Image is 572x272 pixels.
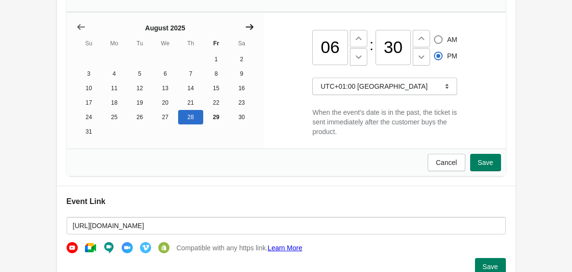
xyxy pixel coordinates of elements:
[428,154,465,171] button: Cancel
[158,242,169,253] img: shopify-b17b33348d1e82e582ef0e2c9e9faf47.png
[229,81,254,95] button: Saturday August 16 2025
[101,81,127,95] button: Monday August 11 2025
[478,159,493,166] span: Save
[127,35,153,52] th: Tuesday
[153,110,178,124] button: Wednesday August 27 2025
[178,81,204,95] button: Thursday August 14 2025
[85,242,96,253] img: google-meeting-003a4ac0a6bd29934347c2d6ec0e8d4d.png
[178,95,204,110] button: Thursday August 21 2025
[101,95,127,110] button: Monday August 18 2025
[229,67,254,81] button: Saturday August 9 2025
[76,35,102,52] th: Sunday
[229,52,254,67] button: Saturday August 2 2025
[229,35,254,52] th: Saturday
[103,242,114,253] img: hangout-ee6acdd14049546910bffd711ce10325.png
[153,81,178,95] button: Wednesday August 13 2025
[203,110,229,124] button: Today Friday August 29 2025
[127,67,153,81] button: Tuesday August 5 2025
[229,95,254,110] button: Saturday August 23 2025
[203,67,229,81] button: Friday August 8 2025
[153,35,178,52] th: Wednesday
[67,196,506,207] h2: Event Link
[101,35,127,52] th: Monday
[127,81,153,95] button: Tuesday August 12 2025
[72,18,90,36] button: Show previous month, July 2025
[268,244,303,252] a: Learn More
[203,95,229,110] button: Friday August 22 2025
[76,95,102,110] button: Sunday August 17 2025
[447,51,457,61] span: PM
[76,67,102,81] button: Sunday August 3 2025
[447,35,457,44] span: AM
[241,18,258,36] button: Show next month, September 2025
[67,242,78,253] img: youtube-b4f2b64af1b614ce26dc15ab005f3ec1.png
[76,124,102,139] button: Sunday August 31 2025
[153,67,178,81] button: Wednesday August 6 2025
[229,110,254,124] button: Saturday August 30 2025
[178,35,204,52] th: Thursday
[321,82,428,90] span: UTC+01:00 [GEOGRAPHIC_DATA]
[312,78,457,95] button: UTC+01:00 [GEOGRAPHIC_DATA]
[76,81,102,95] button: Sunday August 10 2025
[178,67,204,81] button: Thursday August 7 2025
[178,110,204,124] button: Thursday August 28 2025
[312,109,457,136] span: When the event's date is in the past, the ticket is sent immediately after the customer buys the ...
[470,154,501,171] button: Save
[122,242,133,253] img: zoom-d2aebb472394d9f99a89fc36b09dd972.png
[436,159,457,166] span: Cancel
[153,95,178,110] button: Wednesday August 20 2025
[177,243,303,253] span: Compatible with any https link.
[203,52,229,67] button: Friday August 1 2025
[140,242,151,253] img: vimeo-560bbffc7e56379122b0da8638c6b73a.png
[101,110,127,124] button: Monday August 25 2025
[67,217,506,234] input: https://secret-url.com
[127,95,153,110] button: Tuesday August 19 2025
[101,67,127,81] button: Monday August 4 2025
[127,110,153,124] button: Tuesday August 26 2025
[483,263,498,271] span: Save
[76,110,102,124] button: Sunday August 24 2025
[203,35,229,52] th: Friday
[203,81,229,95] button: Friday August 15 2025
[369,40,374,50] div: :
